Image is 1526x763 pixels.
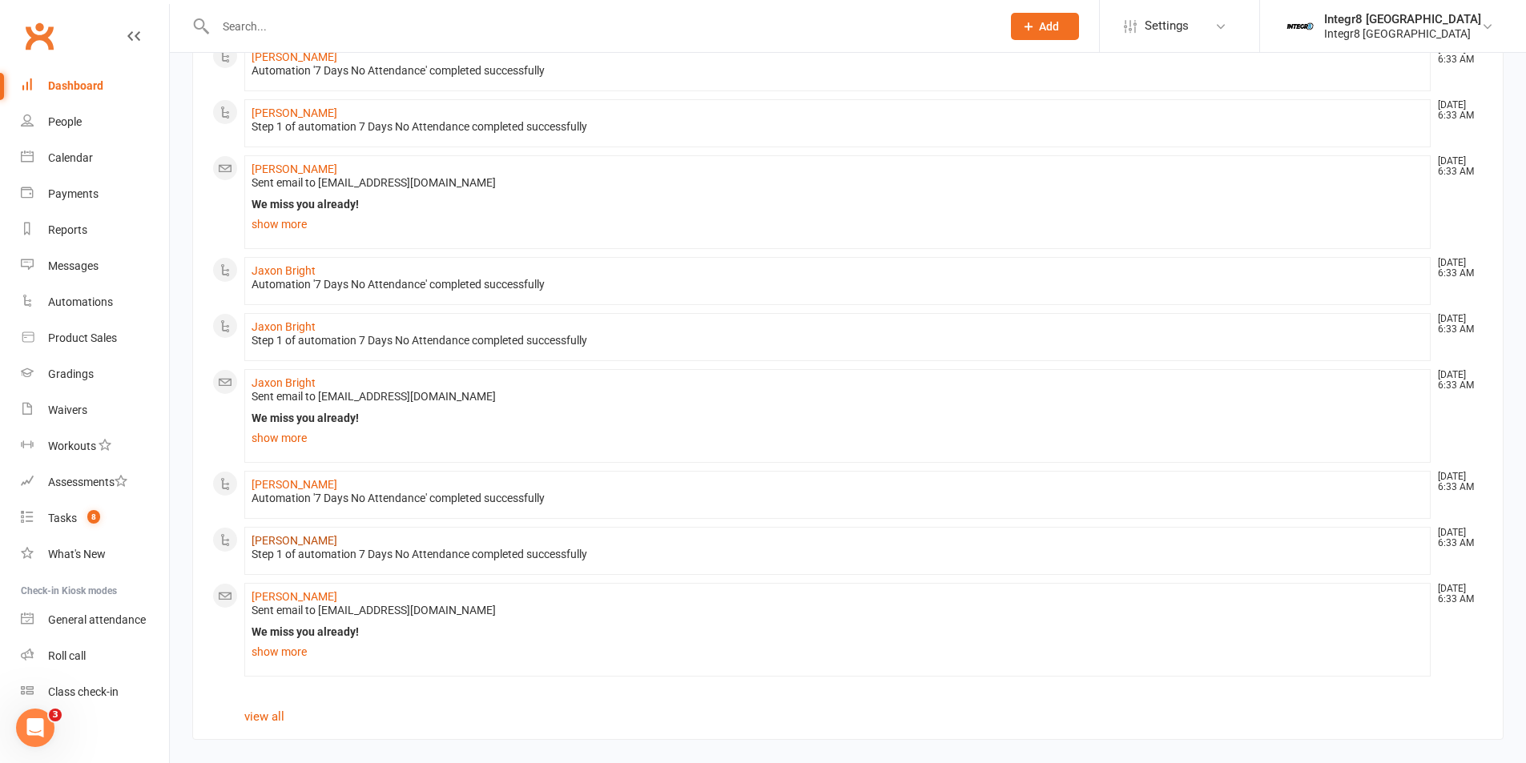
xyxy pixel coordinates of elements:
a: People [21,104,169,140]
div: People [48,115,82,128]
div: Step 1 of automation 7 Days No Attendance completed successfully [252,548,1423,561]
div: Product Sales [48,331,117,344]
a: Roll call [21,638,169,674]
a: Jaxon Bright [252,320,316,333]
time: [DATE] 6:33 AM [1430,584,1483,604]
div: General attendance [48,613,146,626]
div: Automations [48,295,113,308]
time: [DATE] 6:33 AM [1430,370,1483,391]
img: thumb_image1744271085.png [1284,10,1316,42]
div: Integr8 [GEOGRAPHIC_DATA] [1324,12,1481,26]
a: Tasks 8 [21,500,169,536]
div: Gradings [48,367,94,380]
a: [PERSON_NAME] [252,534,337,547]
div: Class check-in [48,685,119,698]
a: view all [244,709,284,724]
a: Assessments [21,464,169,500]
a: Jaxon Bright [252,376,316,389]
a: show more [252,427,1423,449]
input: Search... [211,15,990,38]
time: [DATE] 6:33 AM [1430,100,1483,121]
span: Sent email to [EMAIL_ADDRESS][DOMAIN_NAME] [252,390,496,403]
a: Jaxon Bright [252,264,316,277]
time: [DATE] 6:33 AM [1430,472,1483,492]
div: Reports [48,223,87,236]
time: [DATE] 6:33 AM [1430,314,1483,335]
a: [PERSON_NAME] [252,478,337,491]
a: Calendar [21,140,169,176]
div: Automation '7 Days No Attendance' completed successfully [252,278,1423,291]
div: Dashboard [48,79,103,92]
a: Waivers [21,392,169,428]
div: Messages [48,259,99,272]
a: Clubworx [19,16,59,56]
div: Assessments [48,476,127,488]
a: What's New [21,536,169,572]
a: show more [252,641,1423,663]
div: What's New [48,548,106,560]
a: Dashboard [21,68,169,104]
a: Workouts [21,428,169,464]
div: Calendar [48,151,93,164]
a: Gradings [21,356,169,392]
div: Automation '7 Days No Attendance' completed successfully [252,492,1423,505]
a: Product Sales [21,320,169,356]
div: Workouts [48,440,96,452]
span: Sent email to [EMAIL_ADDRESS][DOMAIN_NAME] [252,604,496,616]
a: Automations [21,284,169,320]
div: We miss you already! [252,412,1423,425]
div: Step 1 of automation 7 Days No Attendance completed successfully [252,334,1423,347]
div: Waivers [48,404,87,416]
span: Settings [1145,8,1189,44]
div: Roll call [48,649,86,662]
span: 3 [49,709,62,721]
div: Step 1 of automation 7 Days No Attendance completed successfully [252,120,1423,134]
span: 8 [87,510,100,524]
a: [PERSON_NAME] [252,106,337,119]
a: [PERSON_NAME] [252,163,337,175]
span: Sent email to [EMAIL_ADDRESS][DOMAIN_NAME] [252,176,496,189]
time: [DATE] 6:33 AM [1430,44,1483,65]
button: Add [1011,13,1079,40]
a: General attendance kiosk mode [21,602,169,638]
a: Reports [21,212,169,248]
div: We miss you already! [252,198,1423,211]
div: Integr8 [GEOGRAPHIC_DATA] [1324,26,1481,41]
a: show more [252,213,1423,235]
time: [DATE] 6:33 AM [1430,258,1483,279]
a: Payments [21,176,169,212]
div: Tasks [48,512,77,524]
div: Payments [48,187,99,200]
span: Add [1039,20,1059,33]
time: [DATE] 6:33 AM [1430,156,1483,177]
iframe: Intercom live chat [16,709,54,747]
a: Messages [21,248,169,284]
a: Class kiosk mode [21,674,169,710]
a: [PERSON_NAME] [252,50,337,63]
div: We miss you already! [252,625,1423,639]
time: [DATE] 6:33 AM [1430,528,1483,548]
a: [PERSON_NAME] [252,590,337,603]
div: Automation '7 Days No Attendance' completed successfully [252,64,1423,78]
